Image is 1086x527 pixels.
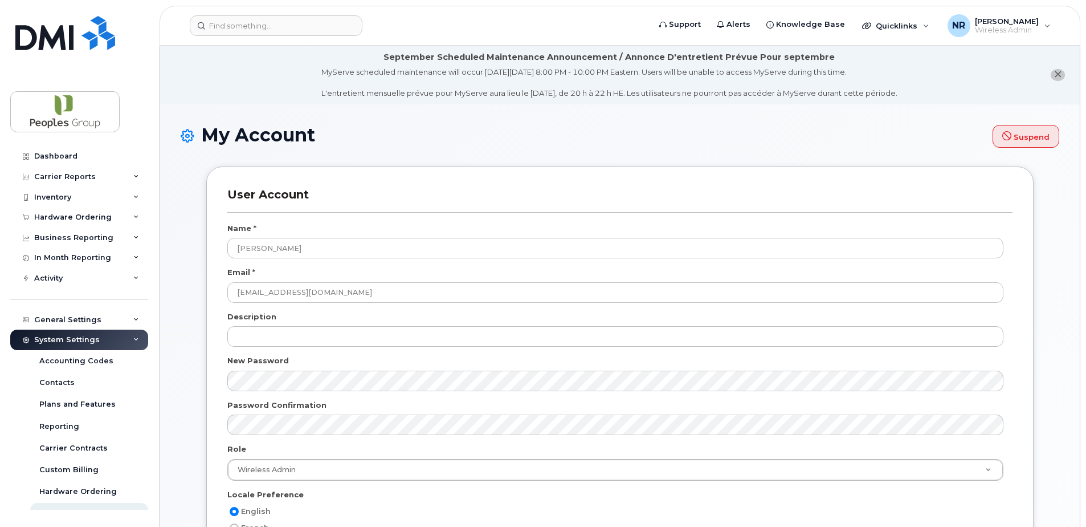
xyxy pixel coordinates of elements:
[230,507,239,516] input: English
[227,311,276,322] label: Description
[321,67,897,99] div: MyServe scheduled maintenance will occur [DATE][DATE] 8:00 PM - 10:00 PM Eastern. Users will be u...
[231,465,296,475] span: Wireless Admin
[227,223,256,234] label: Name *
[227,355,289,366] label: New Password
[181,125,1059,148] h1: My Account
[227,267,255,278] label: Email *
[227,188,1012,212] h3: User Account
[227,489,304,500] label: Locale Preference
[993,125,1059,148] button: Suspend
[383,51,835,63] div: September Scheduled Maintenance Announcement / Annonce D'entretient Prévue Pour septembre
[227,400,326,411] label: Password Confirmation
[1051,69,1065,81] button: close notification
[227,444,246,455] label: Role
[228,460,1003,480] a: Wireless Admin
[241,507,271,516] span: English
